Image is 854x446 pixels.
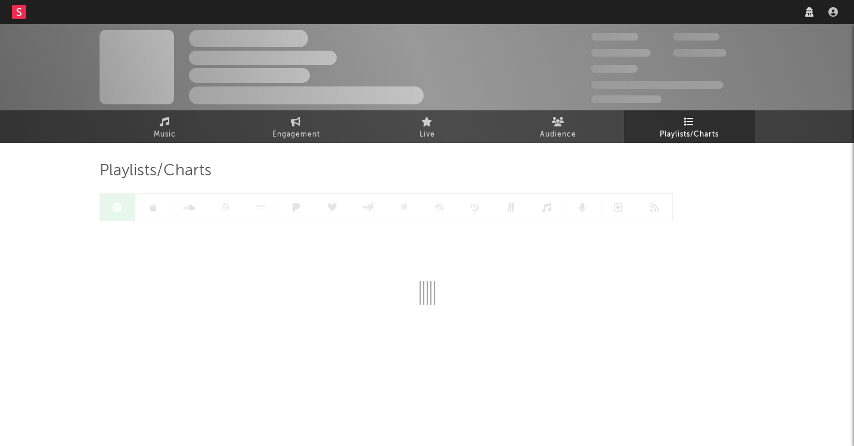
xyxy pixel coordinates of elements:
[591,33,638,41] span: 300 000
[624,110,755,143] a: Playlists/Charts
[591,95,662,103] span: Jump Score: 85.0
[591,81,723,89] span: 50 000 000 Monthly Listeners
[591,65,638,73] span: 100 000
[660,128,719,142] span: Playlists/Charts
[493,110,624,143] a: Audience
[540,128,576,142] span: Audience
[272,128,320,142] span: Engagement
[362,110,493,143] a: Live
[420,128,435,142] span: Live
[673,33,719,41] span: 100 000
[231,110,362,143] a: Engagement
[154,128,176,142] span: Music
[100,110,231,143] a: Music
[100,164,212,178] span: Playlists/Charts
[673,49,726,57] span: 1 000 000
[591,49,651,57] span: 50 000 000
